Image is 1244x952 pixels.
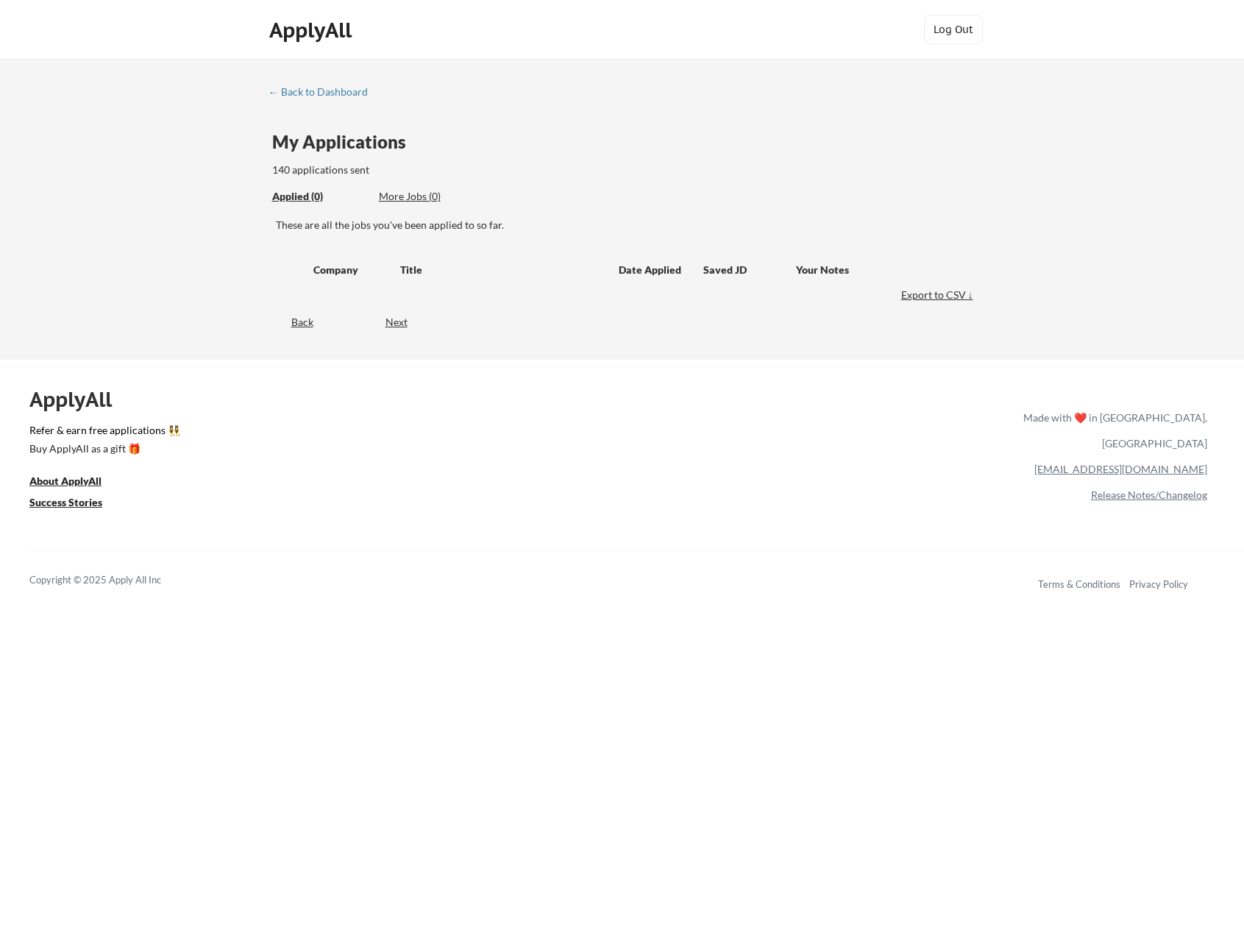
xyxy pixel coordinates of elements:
[796,263,964,277] div: Your Notes
[29,387,129,412] div: ApplyAll
[1038,578,1120,590] a: Terms & Conditions
[29,425,716,441] a: Refer & earn free applications 👯‍♀️
[272,163,557,177] div: 140 applications sent
[1091,489,1207,501] a: Release Notes/Changelog
[385,315,424,330] div: Next
[29,573,199,588] div: Copyright © 2025 Apply All Inc
[619,263,683,277] div: Date Applied
[29,444,177,454] div: Buy ApplyAll as a gift 🎁
[703,256,796,283] div: Saved JD
[29,475,102,487] u: About ApplyAll
[269,315,313,330] div: Back
[272,189,368,204] div: Applied (0)
[400,263,605,277] div: Title
[29,441,177,459] a: Buy ApplyAll as a gift 🎁
[924,15,983,44] button: Log Out
[313,263,387,277] div: Company
[276,218,977,232] div: These are all the jobs you've been applied to so far.
[1034,463,1207,475] a: [EMAIL_ADDRESS][DOMAIN_NAME]
[1129,578,1188,590] a: Privacy Policy
[29,496,102,508] u: Success Stories
[269,87,379,97] div: ← Back to Dashboard
[379,189,487,204] div: More Jobs (0)
[269,18,356,43] div: ApplyAll
[1017,405,1207,456] div: Made with ❤️ in [GEOGRAPHIC_DATA], [GEOGRAPHIC_DATA]
[272,189,368,205] div: These are all the jobs you've been applied to so far.
[29,473,122,491] a: About ApplyAll
[901,288,977,302] div: Export to CSV ↓
[29,494,122,513] a: Success Stories
[272,133,418,151] div: My Applications
[379,189,487,205] div: These are job applications we think you'd be a good fit for, but couldn't apply you to automatica...
[269,86,379,101] a: ← Back to Dashboard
